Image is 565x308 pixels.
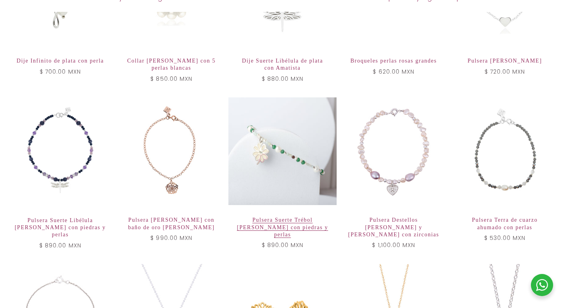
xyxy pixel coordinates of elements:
[237,57,328,72] a: Dije Suerte Libélula de plata con Amatista
[459,217,550,231] a: Pulsera Terra de cuarzo ahumado con perlas
[87,46,93,52] img: tab_keywords_by_traffic_grey.svg
[22,13,39,19] div: v 4.0.25
[15,57,106,65] a: Dije Infinito de plata con perla
[42,47,61,52] div: Dominio
[13,21,19,27] img: website_grey.svg
[33,46,40,52] img: tab_domain_overview_orange.svg
[126,217,217,231] a: Pulsera [PERSON_NAME] con baño de oro [PERSON_NAME]
[237,217,328,238] a: Pulsera Suerte Trébol [PERSON_NAME] con piedras y perlas
[15,217,106,239] a: Pulsera Suerte Libélula [PERSON_NAME] con piedras y perlas
[96,47,124,52] div: Palabras clave
[21,21,89,27] div: Dominio: [DOMAIN_NAME]
[459,57,550,65] a: Pulsera [PERSON_NAME]
[348,57,439,65] a: Broqueles perlas rosas grandes
[348,217,439,238] a: Pulsera Destellos [PERSON_NAME] y [PERSON_NAME] con zirconias
[126,57,217,72] a: Collar [PERSON_NAME] con 5 perlas blancas
[13,13,19,19] img: logo_orange.svg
